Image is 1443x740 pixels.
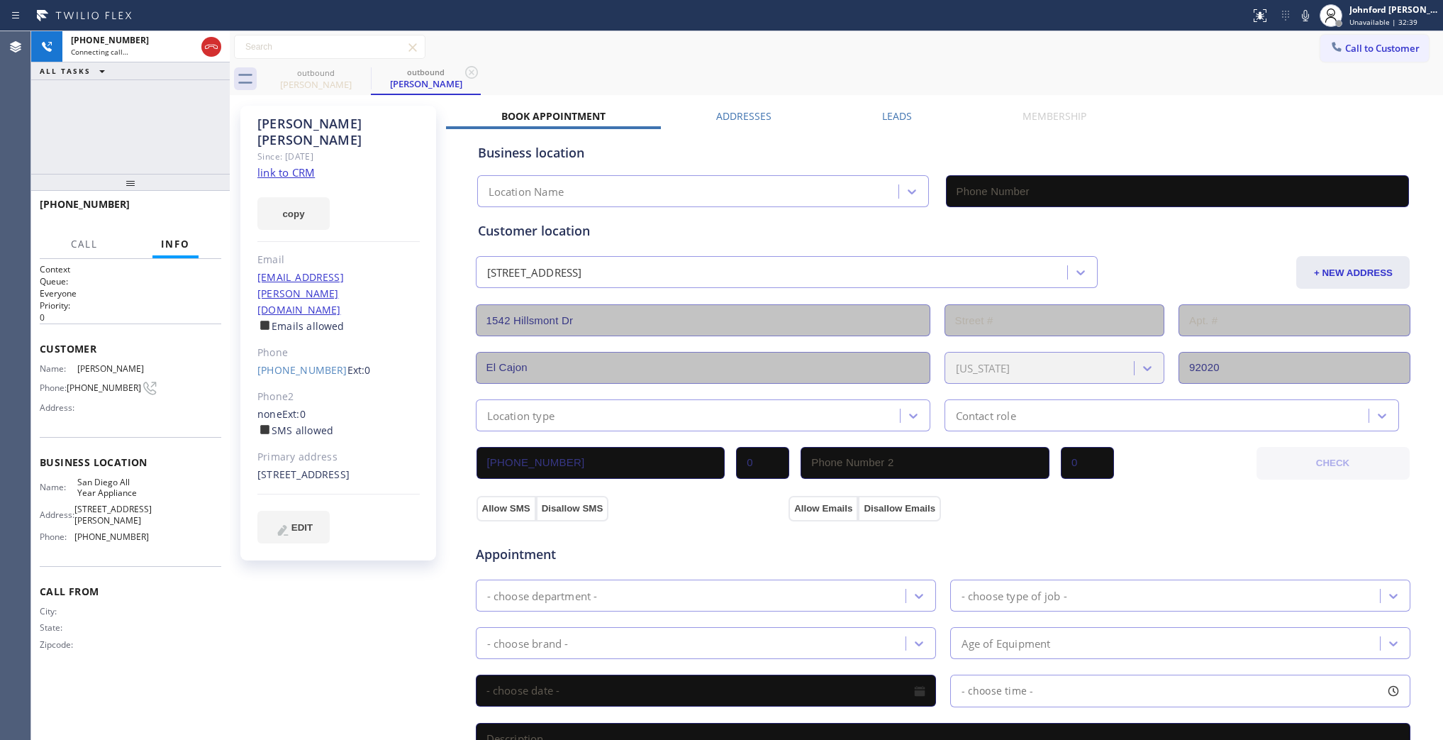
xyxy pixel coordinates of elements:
span: [PERSON_NAME] [77,363,148,374]
button: ALL TASKS [31,62,119,79]
button: Call [62,231,106,258]
span: Phone: [40,531,74,542]
input: SMS allowed [260,425,269,434]
input: Ext. 2 [1061,447,1114,479]
button: Disallow Emails [858,496,941,521]
div: Jeff Davies [372,63,479,94]
span: Connecting call… [71,47,128,57]
span: Unavailable | 32:39 [1349,17,1417,27]
button: copy [257,197,330,230]
span: Customer [40,342,221,355]
div: - choose brand - [487,635,569,651]
span: Ext: 0 [282,407,306,421]
h2: Queue: [40,275,221,287]
div: Contact role [956,407,1016,424]
div: Age of Equipment [962,635,1051,651]
div: Business location [478,143,1408,162]
input: Phone Number [946,175,1409,207]
span: State: [40,622,77,633]
span: City: [40,606,77,617]
span: [PHONE_NUMBER] [71,34,149,46]
div: [STREET_ADDRESS] [487,265,582,281]
div: Since: [DATE] [257,148,420,165]
span: Ext: 0 [347,363,371,377]
input: ZIP [1179,352,1410,384]
span: Info [161,238,190,250]
div: - choose department - [487,587,598,604]
input: Search [235,35,425,58]
div: Location type [487,407,555,424]
div: Johnford [PERSON_NAME] [1349,4,1439,16]
p: Everyone [40,287,221,299]
span: Phone: [40,382,67,393]
span: Call [71,238,98,250]
div: Primary address [257,449,420,465]
span: Name: [40,363,77,374]
div: Email [257,252,420,268]
div: outbound [262,67,369,78]
button: Mute [1296,6,1315,26]
label: SMS allowed [257,424,333,437]
span: Zipcode: [40,639,77,650]
label: Emails allowed [257,319,345,333]
button: CHECK [1257,447,1410,480]
span: [PHONE_NUMBER] [67,382,141,393]
label: Book Appointment [501,109,606,123]
a: [EMAIL_ADDRESS][PERSON_NAME][DOMAIN_NAME] [257,270,344,316]
button: Allow Emails [789,496,858,521]
div: Phone2 [257,389,420,405]
span: ALL TASKS [40,66,91,76]
span: Business location [40,455,221,469]
button: Allow SMS [477,496,536,521]
span: - choose time - [962,684,1034,697]
h2: Priority: [40,299,221,311]
label: Leads [882,109,912,123]
button: EDIT [257,511,330,543]
input: Phone Number [477,447,725,479]
span: [PHONE_NUMBER] [40,197,130,211]
h1: Context [40,263,221,275]
div: - choose type of job - [962,587,1067,604]
input: Street # [945,304,1165,336]
a: [PHONE_NUMBER] [257,363,347,377]
div: outbound [372,67,479,77]
span: [STREET_ADDRESS][PERSON_NAME] [74,504,152,526]
label: Membership [1023,109,1086,123]
button: + NEW ADDRESS [1296,256,1410,289]
span: EDIT [291,522,313,533]
input: Phone Number 2 [801,447,1049,479]
div: [PERSON_NAME] [372,77,479,90]
div: Jeff Davies [262,63,369,95]
a: link to CRM [257,165,315,180]
input: Ext. [736,447,789,479]
span: Call to Customer [1345,42,1420,55]
div: Phone [257,345,420,361]
div: Location Name [489,184,564,200]
button: Info [152,231,199,258]
span: [PHONE_NUMBER] [74,531,149,542]
input: Address [476,304,930,336]
input: City [476,352,930,384]
span: Name: [40,482,77,492]
span: San Diego All Year Appliance [77,477,148,499]
input: Emails allowed [260,321,269,330]
div: [PERSON_NAME] [262,78,369,91]
div: [PERSON_NAME] [PERSON_NAME] [257,116,420,148]
button: Disallow SMS [536,496,609,521]
input: - choose date - [476,675,936,707]
span: Appointment [476,545,786,564]
div: Customer location [478,221,1408,241]
input: Apt. # [1179,304,1410,336]
span: Call From [40,585,221,598]
div: [STREET_ADDRESS] [257,467,420,483]
p: 0 [40,311,221,324]
span: Address: [40,402,77,413]
span: Address: [40,509,74,520]
button: Hang up [201,37,221,57]
button: Call to Customer [1320,35,1429,62]
div: none [257,407,420,439]
label: Addresses [716,109,771,123]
